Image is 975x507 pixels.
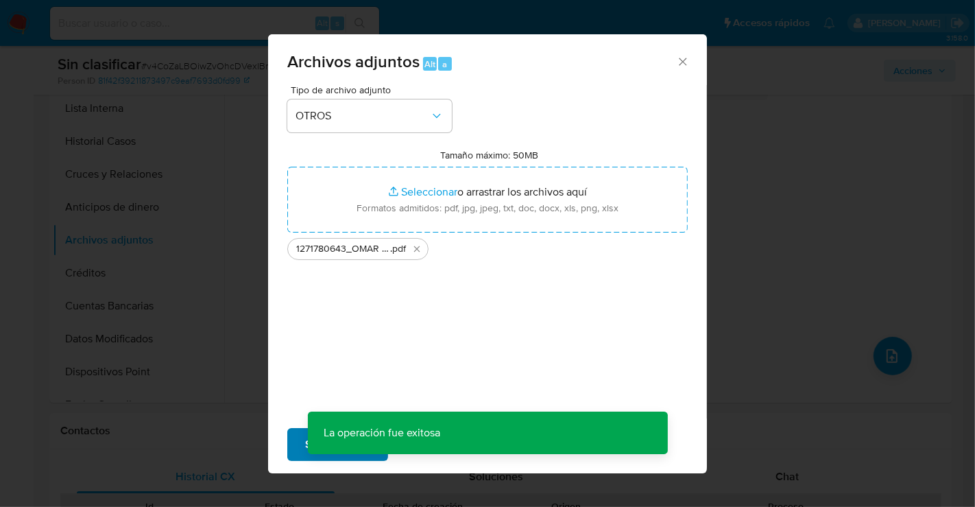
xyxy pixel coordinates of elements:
span: .pdf [390,242,406,256]
span: 1271780643_OMAR [PERSON_NAME] MONTOYA_SEP25 [296,242,390,256]
p: La operación fue exitosa [308,412,457,454]
span: OTROS [296,109,430,123]
button: Eliminar 1271780643_OMAR DANIEL GARCIA MONTOYA_SEP25.pdf [409,241,425,257]
button: Cerrar [676,55,688,67]
span: Archivos adjuntos [287,49,420,73]
ul: Archivos seleccionados [287,233,688,260]
span: Tipo de archivo adjunto [291,85,455,95]
span: Alt [424,58,435,71]
span: Cancelar [411,429,456,460]
span: a [442,58,447,71]
button: OTROS [287,99,452,132]
label: Tamaño máximo: 50MB [441,149,539,161]
button: Subir archivo [287,428,388,461]
span: Subir archivo [305,429,370,460]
